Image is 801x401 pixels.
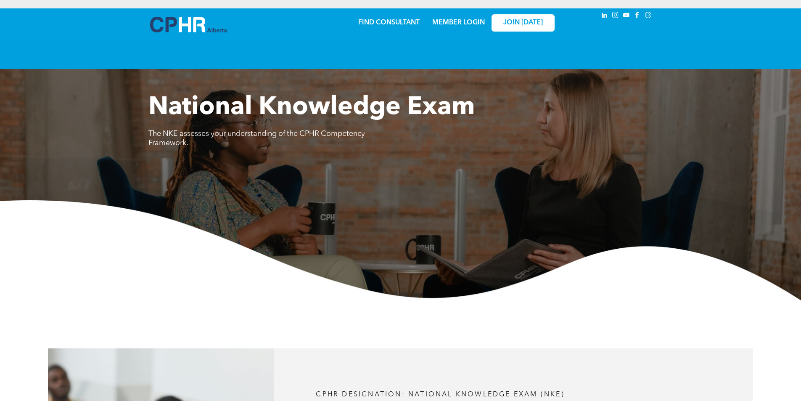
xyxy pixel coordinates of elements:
[600,11,609,22] a: linkedin
[358,19,420,26] a: FIND CONSULTANT
[150,17,227,32] img: A blue and white logo for cp alberta
[316,391,564,398] span: CPHR DESIGNATION: National Knowledge Exam (NKE)
[148,130,365,147] span: The NKE assesses your understanding of the CPHR Competency Framework.
[622,11,631,22] a: youtube
[492,14,555,32] a: JOIN [DATE]
[644,11,653,22] a: Social network
[148,95,475,120] span: National Knowledge Exam
[633,11,642,22] a: facebook
[611,11,620,22] a: instagram
[432,19,485,26] a: MEMBER LOGIN
[503,19,543,27] span: JOIN [DATE]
